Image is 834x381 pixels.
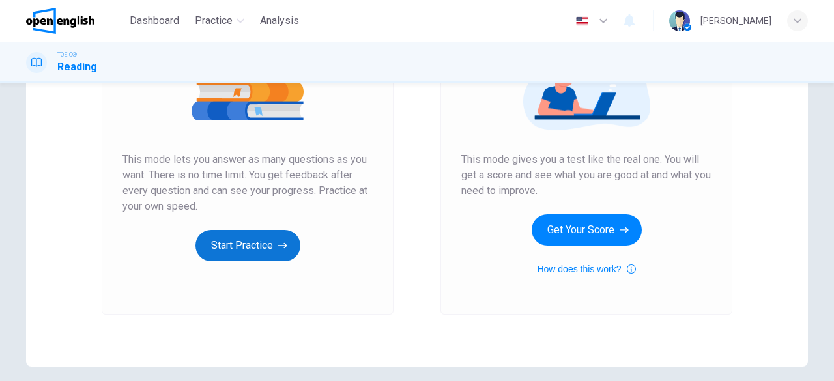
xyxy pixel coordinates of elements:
[190,9,250,33] button: Practice
[669,10,690,31] img: Profile picture
[57,59,97,75] h1: Reading
[26,8,124,34] a: OpenEnglish logo
[122,152,373,214] span: This mode lets you answer as many questions as you want. There is no time limit. You get feedback...
[537,261,635,277] button: How does this work?
[195,230,300,261] button: Start Practice
[700,13,771,29] div: [PERSON_NAME]
[461,152,712,199] span: This mode gives you a test like the real one. You will get a score and see what you are good at a...
[26,8,94,34] img: OpenEnglish logo
[574,16,590,26] img: en
[532,214,642,246] button: Get Your Score
[255,9,304,33] button: Analysis
[57,50,77,59] span: TOEIC®
[260,13,299,29] span: Analysis
[124,9,184,33] button: Dashboard
[130,13,179,29] span: Dashboard
[195,13,233,29] span: Practice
